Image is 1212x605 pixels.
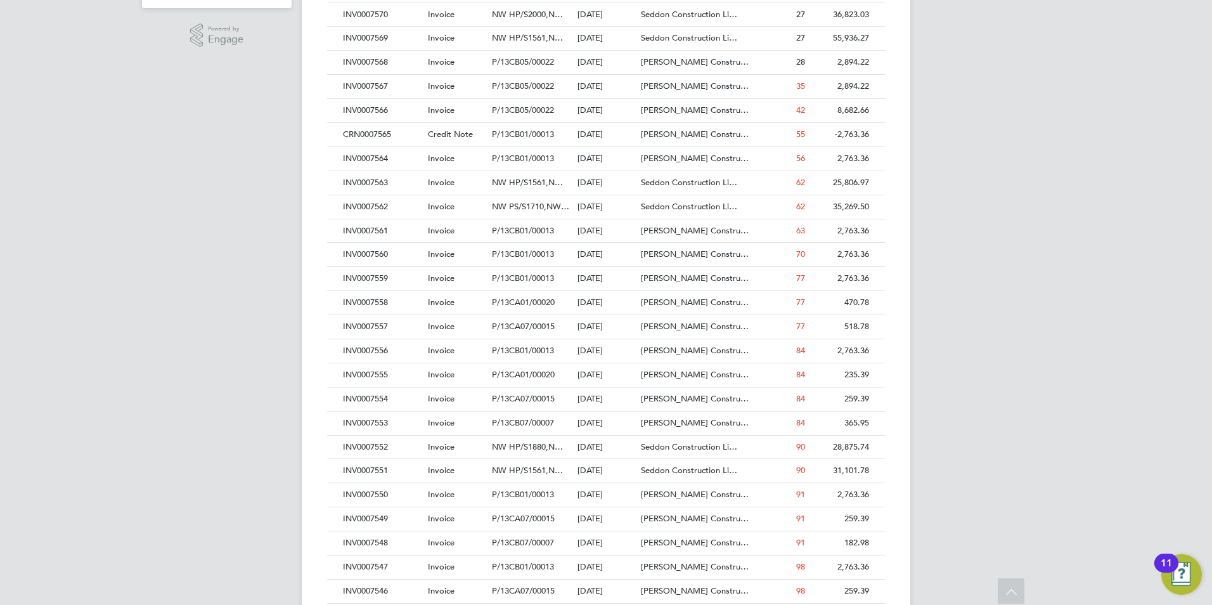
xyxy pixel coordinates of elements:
div: [DATE] [574,315,638,339]
span: Invoice [428,297,454,308]
span: 77 [796,297,805,308]
div: INV0007566 [340,99,425,122]
span: Seddon Construction Li… [641,465,737,476]
span: 56 [796,153,805,164]
div: INV0007562 [340,195,425,219]
span: Invoice [428,249,454,259]
div: 365.95 [808,412,872,435]
div: INV0007554 [340,387,425,411]
div: [DATE] [574,267,638,290]
div: INV0007559 [340,267,425,290]
span: NW HP/S1561,N… [492,177,563,188]
span: 62 [796,201,805,212]
span: P/13CB01/00013 [492,153,554,164]
div: INV0007567 [340,75,425,98]
div: [DATE] [574,123,638,146]
div: 2,894.22 [808,75,872,98]
span: P/13CB01/00013 [492,345,554,356]
span: Invoice [428,393,454,404]
span: [PERSON_NAME] Constru… [641,537,749,548]
span: 84 [796,369,805,380]
div: -2,763.36 [808,123,872,146]
div: 8,682.66 [808,99,872,122]
span: Seddon Construction Li… [641,441,737,452]
div: INV0007561 [340,219,425,243]
span: P/13CB01/00013 [492,273,554,283]
span: P/13CA07/00015 [492,393,555,404]
span: Engage [208,34,243,45]
span: Invoice [428,32,454,43]
div: [DATE] [574,291,638,315]
span: P/13CB07/00007 [492,417,554,428]
span: 90 [796,441,805,452]
span: 42 [796,105,805,115]
span: [PERSON_NAME] Constru… [641,561,749,572]
div: 28,875.74 [808,436,872,459]
span: Invoice [428,369,454,380]
div: 2,763.36 [808,243,872,266]
span: NW HP/S1880,N… [492,441,563,452]
div: [DATE] [574,195,638,219]
div: [DATE] [574,531,638,555]
span: [PERSON_NAME] Constru… [641,153,749,164]
div: 182.98 [808,531,872,555]
div: [DATE] [574,436,638,459]
span: [PERSON_NAME] Constru… [641,56,749,67]
span: Invoice [428,417,454,428]
div: [DATE] [574,412,638,435]
span: [PERSON_NAME] Constru… [641,489,749,500]
span: 70 [796,249,805,259]
div: INV0007551 [340,459,425,483]
div: INV0007557 [340,315,425,339]
span: [PERSON_NAME] Constru… [641,513,749,524]
span: 84 [796,393,805,404]
span: [PERSON_NAME] Constru… [641,417,749,428]
span: Invoice [428,81,454,91]
span: P/13CB07/00007 [492,537,554,548]
div: [DATE] [574,580,638,603]
span: Invoice [428,321,454,332]
span: P/13CB01/00013 [492,249,554,259]
div: [DATE] [574,3,638,27]
span: Credit Note [428,129,473,140]
span: NW HP/S1561,N… [492,465,563,476]
span: Seddon Construction Li… [641,177,737,188]
span: P/13CB01/00013 [492,129,554,140]
span: Invoice [428,489,454,500]
span: 62 [796,177,805,188]
span: 84 [796,417,805,428]
div: INV0007553 [340,412,425,435]
div: INV0007547 [340,556,425,579]
div: 259.39 [808,387,872,411]
div: [DATE] [574,27,638,50]
div: INV0007546 [340,580,425,603]
span: 91 [796,513,805,524]
span: [PERSON_NAME] Constru… [641,105,749,115]
div: 518.78 [808,315,872,339]
span: Invoice [428,585,454,596]
span: Invoice [428,153,454,164]
div: 11 [1161,563,1172,580]
div: [DATE] [574,171,638,195]
span: Invoice [428,9,454,20]
span: 91 [796,537,805,548]
div: INV0007568 [340,51,425,74]
div: INV0007556 [340,339,425,363]
span: 98 [796,561,805,572]
div: INV0007550 [340,483,425,507]
div: 2,763.36 [808,219,872,243]
div: INV0007570 [340,3,425,27]
span: Invoice [428,201,454,212]
span: Invoice [428,465,454,476]
div: [DATE] [574,363,638,387]
div: 2,763.36 [808,147,872,171]
div: 2,763.36 [808,556,872,579]
span: Seddon Construction Li… [641,9,737,20]
span: NW HP/S2000,N… [492,9,563,20]
div: 35,269.50 [808,195,872,219]
span: 91 [796,489,805,500]
div: 470.78 [808,291,872,315]
span: P/13CB05/00022 [492,81,554,91]
div: INV0007549 [340,507,425,531]
span: Invoice [428,561,454,572]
